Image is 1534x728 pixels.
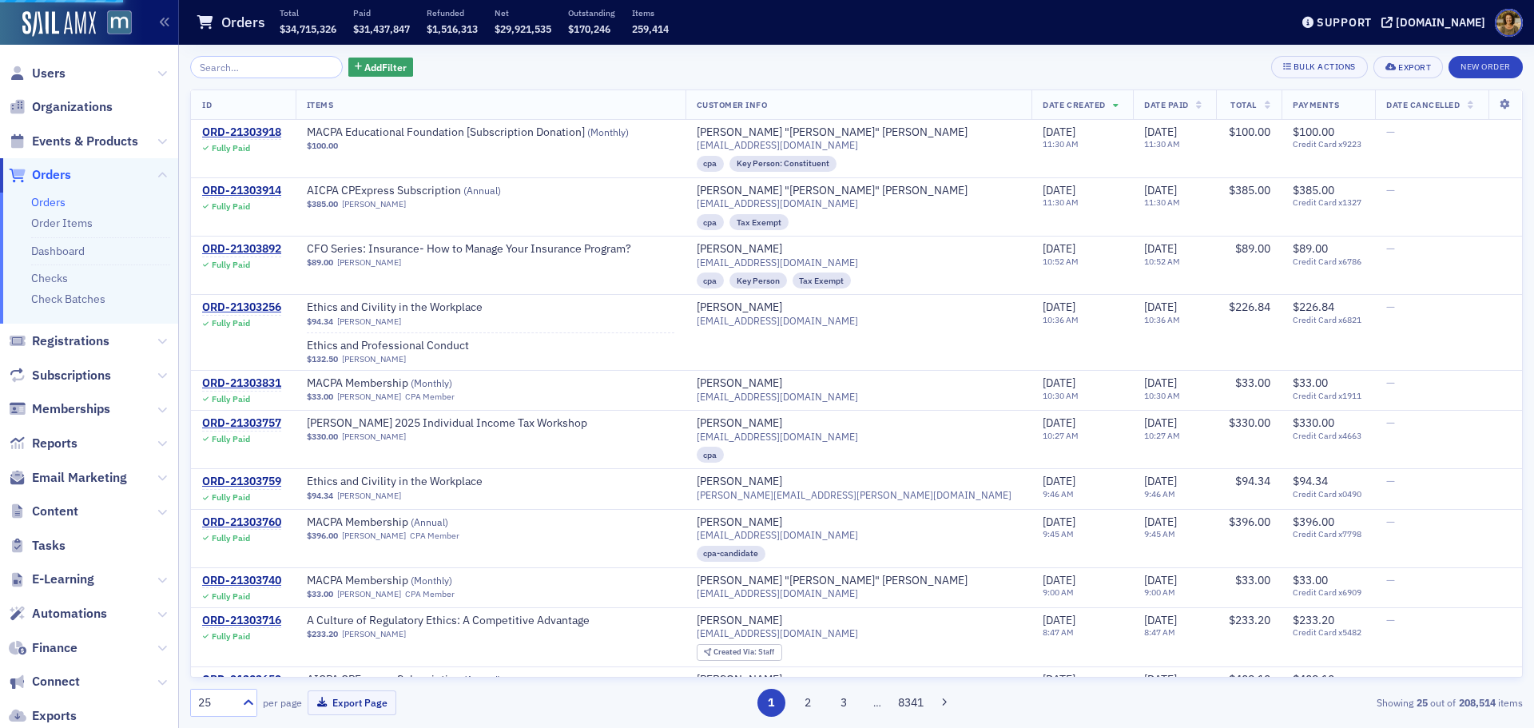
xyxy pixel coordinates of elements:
[9,65,66,82] a: Users
[212,260,250,270] div: Fully Paid
[713,646,758,657] span: Created Via :
[697,614,782,628] a: [PERSON_NAME]
[697,125,968,140] a: [PERSON_NAME] "[PERSON_NAME]" [PERSON_NAME]
[1230,99,1257,110] span: Total
[1144,613,1177,627] span: [DATE]
[830,689,858,717] button: 3
[463,673,501,686] span: ( Annual )
[9,166,71,184] a: Orders
[697,273,725,288] div: cpa
[697,300,782,315] a: [PERSON_NAME]
[427,7,478,18] p: Refunded
[1144,138,1180,149] time: 11:30 AM
[202,673,281,687] a: ORD-21303652
[793,689,821,717] button: 2
[307,242,631,257] a: CFO Series: Insurance- How to Manage Your Insurance Program?
[1043,627,1074,638] time: 8:47 AM
[202,242,281,257] a: ORD-21303892
[202,376,281,391] div: ORD-21303831
[342,199,406,209] a: [PERSON_NAME]
[202,184,281,198] a: ORD-21303914
[697,515,782,530] div: [PERSON_NAME]
[32,133,138,150] span: Events & Products
[697,242,782,257] div: [PERSON_NAME]
[1381,17,1491,28] button: [DOMAIN_NAME]
[308,690,396,715] button: Export Page
[280,7,336,18] p: Total
[31,292,105,306] a: Check Batches
[1229,183,1270,197] span: $385.00
[9,332,109,350] a: Registrations
[1235,573,1270,587] span: $33.00
[1090,695,1523,710] div: Showing out of items
[1293,139,1364,149] span: Credit Card x9223
[9,435,77,452] a: Reports
[212,318,250,328] div: Fully Paid
[307,515,508,530] a: MACPA Membership (Annual)
[1386,515,1395,529] span: —
[1144,627,1175,638] time: 8:47 AM
[1293,197,1364,208] span: Credit Card x1327
[697,627,858,639] span: [EMAIL_ADDRESS][DOMAIN_NAME]
[1229,416,1270,430] span: $330.00
[405,392,455,402] div: CPA Member
[307,614,590,628] a: A Culture of Regulatory Ethics: A Competitive Advantage
[307,629,338,639] span: $233.20
[307,184,508,198] a: AICPA CPExpress Subscription (Annual)
[202,614,281,628] a: ORD-21303716
[697,431,858,443] span: [EMAIL_ADDRESS][DOMAIN_NAME]
[1293,99,1339,110] span: Payments
[1495,9,1523,37] span: Profile
[32,400,110,418] span: Memberships
[280,22,336,35] span: $34,715,326
[1043,573,1075,587] span: [DATE]
[697,156,725,172] div: cpa
[697,489,1011,501] span: [PERSON_NAME][EMAIL_ADDRESS][PERSON_NAME][DOMAIN_NAME]
[1144,241,1177,256] span: [DATE]
[212,591,250,602] div: Fully Paid
[1386,99,1460,110] span: Date Cancelled
[1293,627,1364,638] span: Credit Card x5482
[32,332,109,350] span: Registrations
[1398,63,1431,72] div: Export
[1449,56,1523,78] button: New Order
[198,694,233,711] div: 25
[307,475,508,489] a: Ethics and Civility in the Workplace
[202,125,281,140] a: ORD-21303918
[353,22,410,35] span: $31,437,847
[32,673,80,690] span: Connect
[307,339,508,353] a: Ethics and Professional Conduct
[263,695,302,710] label: per page
[1386,613,1395,627] span: —
[364,60,407,74] span: Add Filter
[342,531,406,541] a: [PERSON_NAME]
[697,391,858,403] span: [EMAIL_ADDRESS][DOMAIN_NAME]
[307,531,338,541] span: $396.00
[342,354,406,364] a: [PERSON_NAME]
[337,491,401,501] a: [PERSON_NAME]
[1043,528,1074,539] time: 9:45 AM
[1386,241,1395,256] span: —
[1043,613,1075,627] span: [DATE]
[1043,430,1079,441] time: 10:27 AM
[1043,125,1075,139] span: [DATE]
[568,22,610,35] span: $170,246
[697,673,782,687] a: [PERSON_NAME]
[307,125,629,140] a: MACPA Educational Foundation [Subscription Donation] (Monthly)
[307,316,333,327] span: $94.34
[307,376,508,391] span: MACPA Membership
[9,707,77,725] a: Exports
[1294,62,1356,71] div: Bulk Actions
[1396,15,1485,30] div: [DOMAIN_NAME]
[1043,138,1079,149] time: 11:30 AM
[405,589,455,599] div: CPA Member
[866,695,888,710] span: …
[697,376,782,391] div: [PERSON_NAME]
[307,125,629,140] span: MACPA Educational Foundation [Subscription Donation]
[1144,488,1175,499] time: 9:46 AM
[697,447,725,463] div: cpa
